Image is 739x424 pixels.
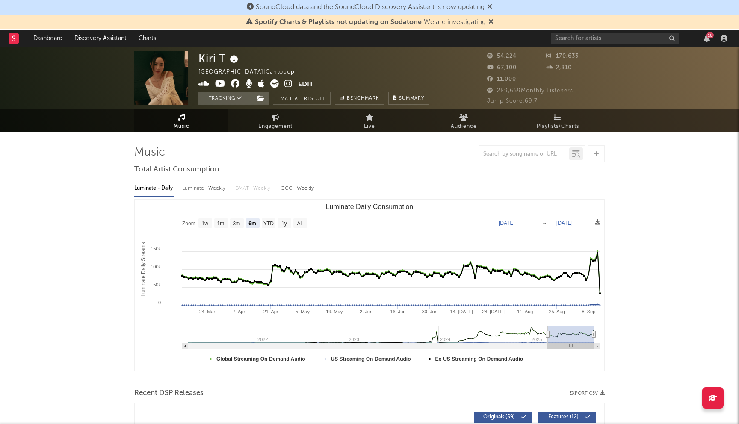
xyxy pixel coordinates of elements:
text: 28. [DATE] [482,309,505,314]
text: 14. [DATE] [450,309,473,314]
button: Originals(59) [474,412,532,423]
text: 19. May [326,309,343,314]
span: Dismiss [487,4,492,11]
a: Engagement [228,109,322,132]
text: Zoom [182,221,195,227]
div: [GEOGRAPHIC_DATA] | Cantopop [198,67,304,77]
div: Luminate - Daily [134,181,174,196]
div: Luminate - Weekly [182,181,227,196]
span: : We are investigating [255,19,486,26]
span: Engagement [258,121,293,132]
text: 1w [202,221,209,227]
text: 2. Jun [360,309,372,314]
button: Edit [298,79,313,90]
text: [DATE] [556,220,573,226]
button: Export CSV [569,391,605,396]
button: Tracking [198,92,252,105]
span: 67,100 [487,65,517,71]
span: 170,633 [546,53,579,59]
text: 11. Aug [517,309,533,314]
span: 11,000 [487,77,516,82]
text: 24. Mar [199,309,216,314]
span: SoundCloud data and the SoundCloud Discovery Assistant is now updating [256,4,485,11]
text: 0 [158,300,161,305]
text: 50k [153,282,161,287]
text: 6m [248,221,256,227]
text: 21. Apr [263,309,278,314]
a: Audience [417,109,511,132]
button: Summary [388,92,429,105]
span: Summary [399,96,424,101]
text: YTD [263,221,274,227]
text: Luminate Daily Streams [140,242,146,296]
span: Spotify Charts & Playlists not updating on Sodatone [255,19,422,26]
a: Benchmark [335,92,384,105]
input: Search for artists [551,33,679,44]
span: Total Artist Consumption [134,165,219,175]
text: 7. Apr [233,309,245,314]
a: Dashboard [27,30,68,47]
span: 2,810 [546,65,572,71]
text: 8. Sep [582,309,596,314]
button: 16 [704,35,710,42]
text: 100k [151,264,161,269]
text: 16. Jun [390,309,405,314]
span: Dismiss [488,19,494,26]
text: [DATE] [499,220,515,226]
span: Music [174,121,189,132]
div: OCC - Weekly [281,181,315,196]
text: 25. Aug [549,309,565,314]
a: Music [134,109,228,132]
text: 30. Jun [422,309,437,314]
span: Recent DSP Releases [134,388,204,398]
text: Global Streaming On-Demand Audio [216,356,305,362]
span: 289,659 Monthly Listeners [487,88,573,94]
text: Luminate Daily Consumption [326,203,414,210]
span: Jump Score: 69.7 [487,98,538,104]
a: Playlists/Charts [511,109,605,132]
text: → [542,220,547,226]
span: Live [364,121,375,132]
text: 1m [217,221,225,227]
span: Features ( 12 ) [544,415,583,420]
span: Benchmark [347,94,379,104]
a: Charts [133,30,162,47]
text: 3m [233,221,240,227]
div: 16 [706,32,714,38]
a: Discovery Assistant [68,30,133,47]
text: 150k [151,246,161,251]
text: US Streaming On-Demand Audio [331,356,411,362]
svg: Luminate Daily Consumption [135,200,604,371]
em: Off [316,97,326,101]
text: 1y [281,221,287,227]
div: Kiri T [198,51,240,65]
text: All [297,221,302,227]
span: Playlists/Charts [537,121,579,132]
span: Audience [451,121,477,132]
input: Search by song name or URL [479,151,569,158]
span: Originals ( 59 ) [479,415,519,420]
span: 54,224 [487,53,517,59]
button: Features(12) [538,412,596,423]
a: Live [322,109,417,132]
button: Email AlertsOff [273,92,331,105]
text: 5. May [296,309,310,314]
text: Ex-US Streaming On-Demand Audio [435,356,523,362]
